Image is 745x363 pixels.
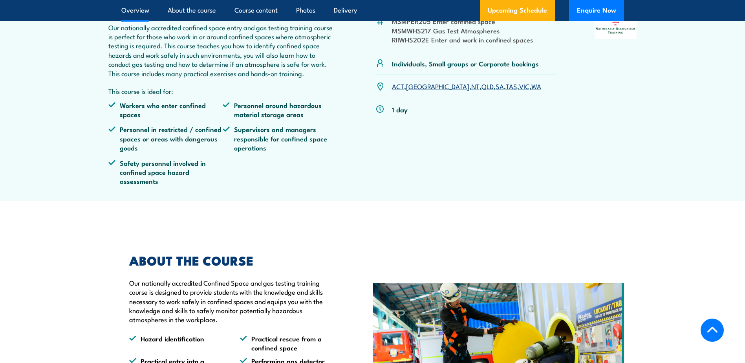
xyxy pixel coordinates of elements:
[392,105,408,114] p: 1 day
[531,81,541,91] a: WA
[392,82,541,91] p: , , , , , , ,
[392,26,556,35] li: MSMWHS217 Gas Test Atmospheres
[108,23,338,78] p: Our nationally accredited confined space entry and gas testing training course is perfect for tho...
[129,334,226,352] li: Hazard identification
[392,81,404,91] a: ACT
[129,278,337,324] p: Our nationally accredited Confined Space and gas testing training course is designed to provide s...
[496,81,504,91] a: SA
[519,81,529,91] a: VIC
[129,255,337,266] h2: ABOUT THE COURSE
[108,125,223,152] li: Personnel in restricted / confined spaces or areas with dangerous goods
[392,35,556,44] li: RIIWHS202E Enter and work in confined spaces
[406,81,469,91] a: [GEOGRAPHIC_DATA]
[108,86,338,95] p: This course is ideal for:
[223,125,337,152] li: Supervisors and managers responsible for confined space operations
[481,81,494,91] a: QLD
[240,334,337,352] li: Practical rescue from a confined space
[108,158,223,186] li: Safety personnel involved in confined space hazard assessments
[223,101,337,119] li: Personnel around hazardous material storage areas
[506,81,517,91] a: TAS
[108,101,223,119] li: Workers who enter confined spaces
[392,16,556,26] li: MSMPER205 Enter confined space
[392,59,539,68] p: Individuals, Small groups or Corporate bookings
[471,81,480,91] a: NT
